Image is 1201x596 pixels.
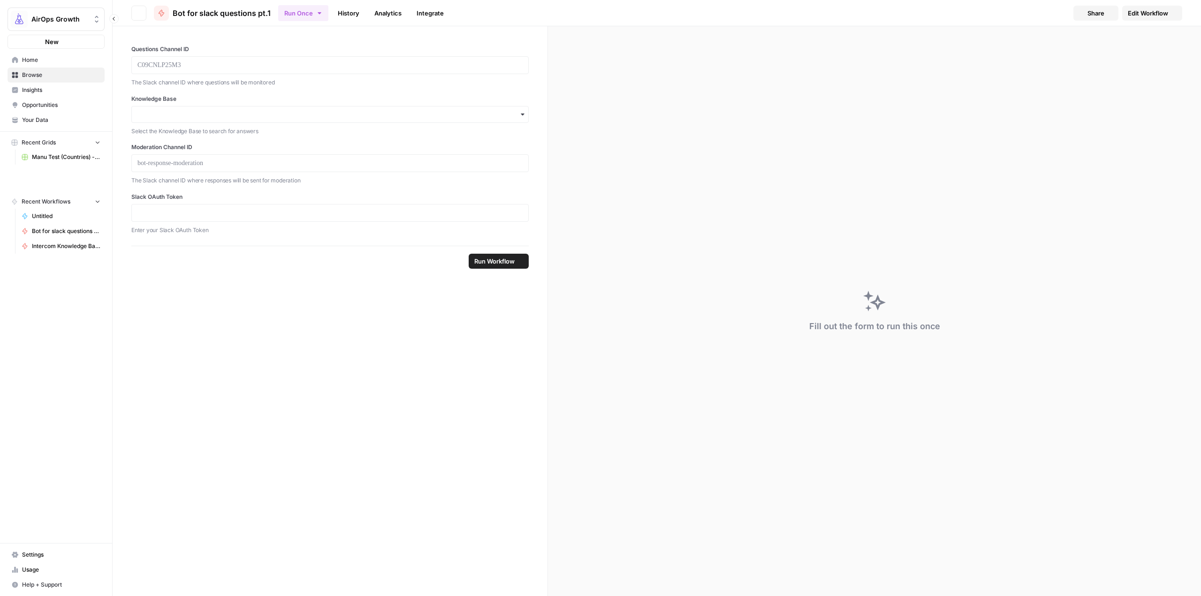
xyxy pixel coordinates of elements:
[1087,8,1104,18] span: Share
[17,209,105,224] a: Untitled
[31,15,88,24] span: AirOps Growth
[8,577,105,592] button: Help + Support
[474,257,515,266] span: Run Workflow
[411,6,449,21] a: Integrate
[1122,6,1182,21] a: Edit Workflow
[131,143,529,151] label: Moderation Channel ID
[22,116,100,124] span: Your Data
[8,83,105,98] a: Insights
[32,212,100,220] span: Untitled
[1128,8,1168,18] span: Edit Workflow
[131,226,529,235] p: Enter your Slack OAuth Token
[22,56,100,64] span: Home
[8,195,105,209] button: Recent Workflows
[173,8,271,19] span: Bot for slack questions pt.1
[32,242,100,250] span: Intercom Knowledge Base Daily Update
[22,86,100,94] span: Insights
[8,53,105,68] a: Home
[809,320,940,333] div: Fill out the form to run this once
[131,127,529,136] p: Select the Knowledge Base to search for answers
[22,71,100,79] span: Browse
[131,176,529,185] p: The Slack channel ID where responses will be sent for moderation
[32,153,100,161] span: Manu Test (Countries) - Grid
[8,98,105,113] a: Opportunities
[17,239,105,254] a: Intercom Knowledge Base Daily Update
[332,6,365,21] a: History
[22,581,100,589] span: Help + Support
[22,101,100,109] span: Opportunities
[22,197,70,206] span: Recent Workflows
[278,5,328,21] button: Run Once
[1073,6,1118,21] button: Share
[131,95,529,103] label: Knowledge Base
[131,45,529,53] label: Questions Channel ID
[8,547,105,562] a: Settings
[8,68,105,83] a: Browse
[154,6,271,21] a: Bot for slack questions pt.1
[22,138,56,147] span: Recent Grids
[131,78,529,87] p: The Slack channel ID where questions will be monitored
[11,11,28,28] img: AirOps Growth Logo
[22,566,100,574] span: Usage
[8,8,105,31] button: Workspace: AirOps Growth
[131,193,529,201] label: Slack OAuth Token
[369,6,407,21] a: Analytics
[8,113,105,128] a: Your Data
[17,224,105,239] a: Bot for slack questions pt.2
[8,35,105,49] button: New
[45,37,59,46] span: New
[8,562,105,577] a: Usage
[22,551,100,559] span: Settings
[17,150,105,165] a: Manu Test (Countries) - Grid
[32,227,100,235] span: Bot for slack questions pt.2
[469,254,529,269] button: Run Workflow
[8,136,105,150] button: Recent Grids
